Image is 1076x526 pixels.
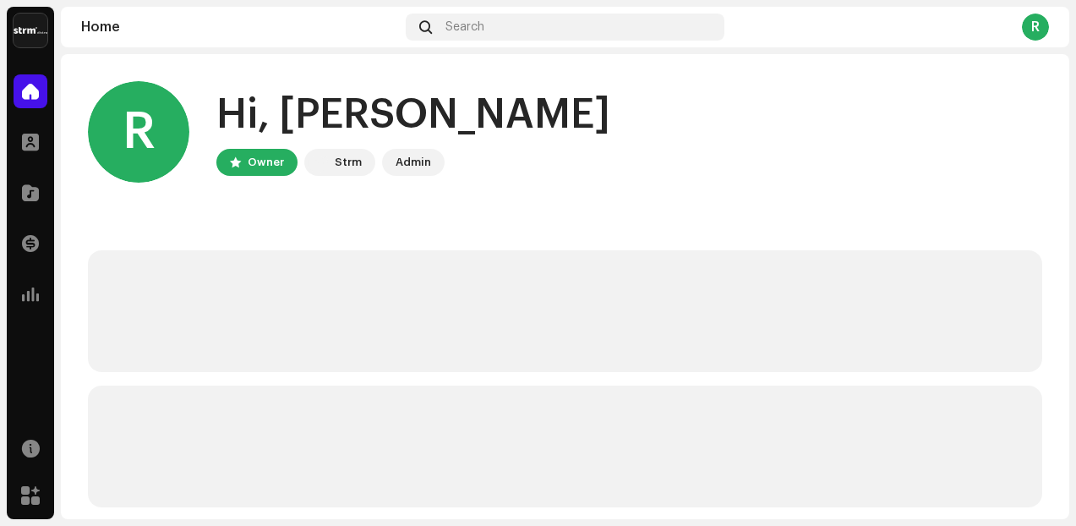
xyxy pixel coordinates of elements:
[248,152,284,173] div: Owner
[88,81,189,183] div: R
[216,88,610,142] div: Hi, [PERSON_NAME]
[445,20,484,34] span: Search
[81,20,399,34] div: Home
[396,152,431,173] div: Admin
[14,14,47,47] img: 408b884b-546b-4518-8448-1008f9c76b02
[335,152,362,173] div: Strm
[1022,14,1049,41] div: R
[308,152,328,173] img: 408b884b-546b-4518-8448-1008f9c76b02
